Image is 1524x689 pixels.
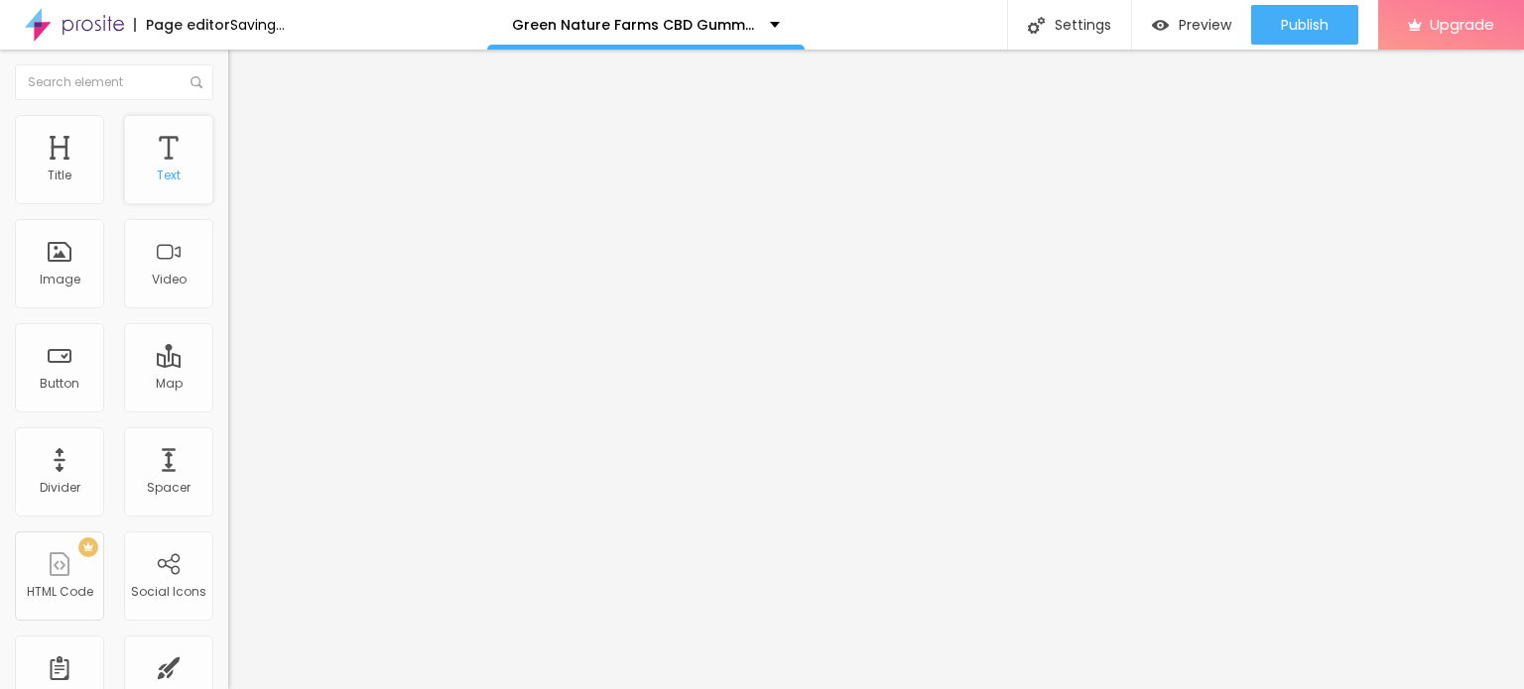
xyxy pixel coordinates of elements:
div: Divider [40,481,80,495]
input: Search element [15,64,213,100]
span: Preview [1179,17,1231,33]
img: view-1.svg [1152,17,1169,34]
img: Icone [1028,17,1045,34]
p: Green Nature Farms CBD Gummies Official Reviews & Experiences! [512,18,755,32]
span: Upgrade [1430,16,1494,33]
div: HTML Code [27,585,93,599]
div: Title [48,169,71,182]
div: Text [157,169,181,182]
div: Page editor [134,18,230,32]
button: Publish [1251,5,1358,45]
div: Image [40,273,80,287]
div: Social Icons [131,585,206,599]
div: Map [156,377,183,391]
div: Saving... [230,18,285,32]
div: Button [40,377,79,391]
img: Icone [190,76,202,88]
iframe: Editor [228,50,1524,689]
div: Video [152,273,187,287]
div: Spacer [147,481,190,495]
span: Publish [1281,17,1329,33]
button: Preview [1132,5,1251,45]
